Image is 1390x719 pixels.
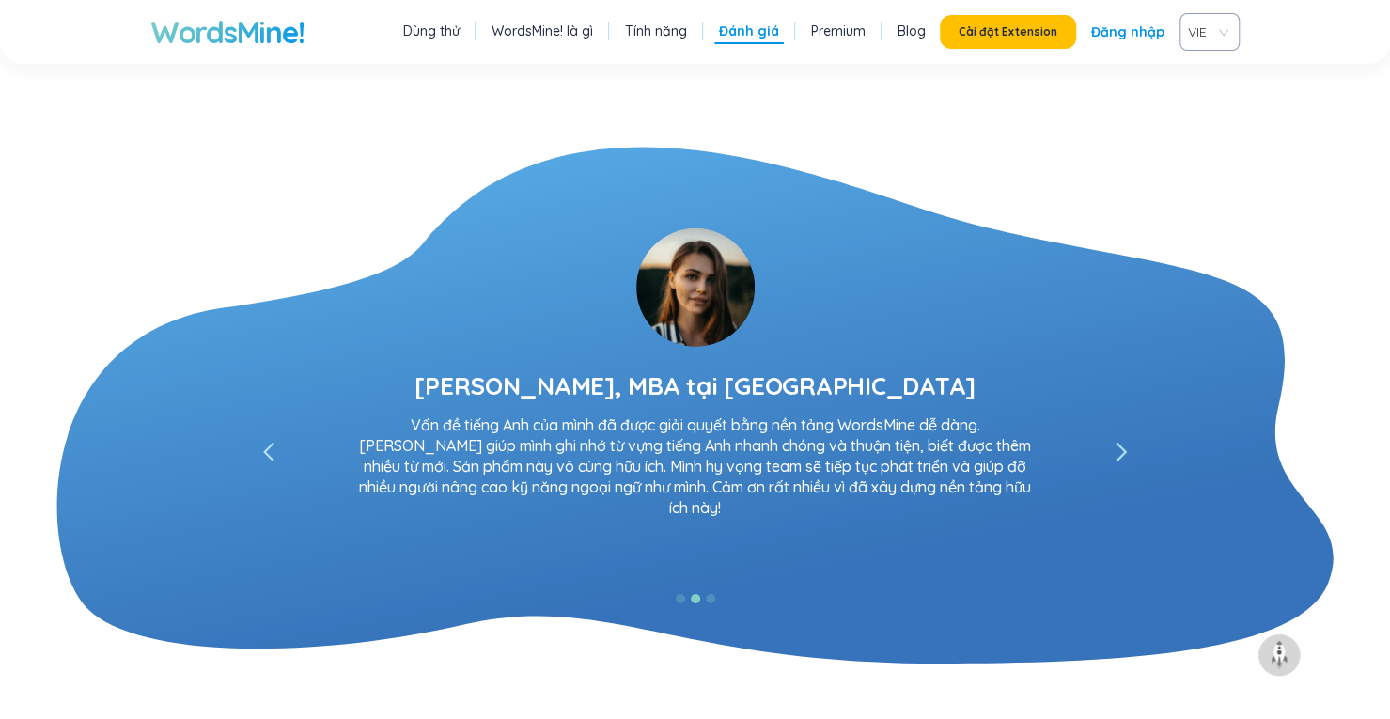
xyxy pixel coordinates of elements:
button: 2 [691,594,700,603]
button: Cài đặt Extension [940,15,1076,49]
span: VIE [1188,18,1224,46]
a: Dùng thử [403,22,460,40]
button: 1 [676,594,685,603]
a: Premium [811,22,866,40]
a: WordsMine! là gì [492,22,593,40]
a: Blog [898,22,926,40]
span: left [1116,443,1127,463]
a: Tính năng [625,22,687,40]
img: to top [1264,640,1294,670]
a: Đánh giá [719,22,779,40]
a: WordsMine! [150,13,304,51]
button: 3 [706,594,715,603]
span: Cài đặt Extension [959,24,1057,39]
a: Đăng nhập [1091,15,1164,49]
